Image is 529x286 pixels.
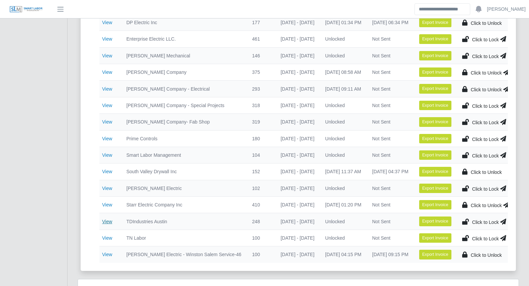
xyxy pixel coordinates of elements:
td: Not Sent [367,147,414,163]
td: [DATE] - [DATE] [275,197,320,213]
td: 102 [247,180,275,196]
span: Click to Lock [472,103,499,109]
button: Export Invoice [419,134,451,143]
td: [DATE] 09:15 PM [367,246,414,263]
td: 104 [247,147,275,163]
td: 100 [247,246,275,263]
button: Export Invoice [419,250,451,259]
span: Click to Lock [472,54,499,59]
span: Click to Lock [472,220,499,225]
a: View [102,119,112,125]
td: Not Sent [367,47,414,64]
button: Export Invoice [419,34,451,44]
a: [PERSON_NAME] [487,6,526,13]
td: [DATE] - [DATE] [275,246,320,263]
a: View [102,69,112,75]
span: Click to Unlock [471,87,502,92]
td: Unlocked [320,47,367,64]
td: [DATE] - [DATE] [275,31,320,47]
a: View [102,152,112,158]
span: Click to Unlock [471,70,502,76]
td: [DATE] - [DATE] [275,64,320,81]
span: Click to Unlock [471,170,502,175]
a: View [102,235,112,241]
td: Unlocked [320,97,367,113]
span: Click to Unlock [471,252,502,258]
td: [DATE] - [DATE] [275,130,320,147]
td: [DATE] 01:20 PM [320,197,367,213]
td: Starr Electric Company Inc [121,197,247,213]
button: Export Invoice [419,217,451,226]
td: Not Sent [367,180,414,196]
button: Export Invoice [419,117,451,127]
td: 318 [247,97,275,113]
td: Unlocked [320,230,367,246]
button: Export Invoice [419,200,451,209]
td: 461 [247,31,275,47]
a: View [102,202,112,207]
input: Search [414,3,470,15]
span: Click to Lock [472,120,499,125]
td: [DATE] 08:58 AM [320,64,367,81]
td: 100 [247,230,275,246]
button: Export Invoice [419,184,451,193]
td: 375 [247,64,275,81]
td: 319 [247,114,275,130]
td: [DATE] 09:11 AM [320,81,367,97]
td: [DATE] 04:37 PM [367,163,414,180]
td: Not Sent [367,213,414,230]
td: [DATE] - [DATE] [275,163,320,180]
td: [PERSON_NAME] Electric - Winston Salem Service-46 [121,246,247,263]
td: Not Sent [367,197,414,213]
a: View [102,103,112,108]
td: TN Labor [121,230,247,246]
td: [DATE] - [DATE] [275,97,320,113]
td: Unlocked [320,180,367,196]
td: [DATE] - [DATE] [275,230,320,246]
td: Prime Controls [121,130,247,147]
td: [DATE] - [DATE] [275,81,320,97]
button: Export Invoice [419,51,451,60]
td: Enterprise Electric LLC. [121,31,247,47]
td: [DATE] - [DATE] [275,180,320,196]
td: 177 [247,14,275,31]
td: Not Sent [367,97,414,113]
a: View [102,53,112,58]
td: Not Sent [367,31,414,47]
a: View [102,20,112,25]
td: [PERSON_NAME] Company- Fab Shop [121,114,247,130]
button: Export Invoice [419,233,451,243]
td: [PERSON_NAME] Electric [121,180,247,196]
td: 293 [247,81,275,97]
td: South Valley Drywall Inc [121,163,247,180]
td: [PERSON_NAME] Mechanical [121,47,247,64]
td: [DATE] - [DATE] [275,147,320,163]
button: Export Invoice [419,167,451,176]
a: View [102,169,112,174]
td: 410 [247,197,275,213]
a: View [102,219,112,224]
td: Unlocked [320,130,367,147]
td: TDIndustries Austin [121,213,247,230]
td: Not Sent [367,130,414,147]
td: [DATE] 01:34 PM [320,14,367,31]
td: 180 [247,130,275,147]
td: [DATE] 06:34 PM [367,14,414,31]
td: DP Electric Inc [121,14,247,31]
span: Click to Lock [472,236,499,241]
a: View [102,252,112,257]
button: Export Invoice [419,67,451,77]
td: 146 [247,47,275,64]
td: Smart Labor Management [121,147,247,163]
td: Not Sent [367,81,414,97]
td: Unlocked [320,114,367,130]
td: Not Sent [367,230,414,246]
td: [DATE] - [DATE] [275,14,320,31]
button: Export Invoice [419,150,451,160]
a: View [102,36,112,42]
td: 152 [247,163,275,180]
a: View [102,186,112,191]
span: Click to Lock [472,37,499,42]
a: View [102,136,112,141]
td: 248 [247,213,275,230]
